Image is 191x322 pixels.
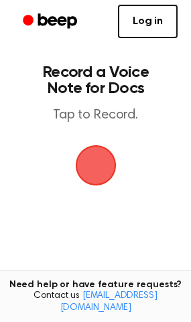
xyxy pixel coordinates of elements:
a: Beep [13,9,89,35]
img: Beep Logo [76,145,116,185]
h1: Record a Voice Note for Docs [24,64,167,96]
a: [EMAIL_ADDRESS][DOMAIN_NAME] [60,291,157,313]
p: Tap to Record. [24,107,167,124]
span: Contact us [8,291,183,314]
a: Log in [118,5,178,38]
